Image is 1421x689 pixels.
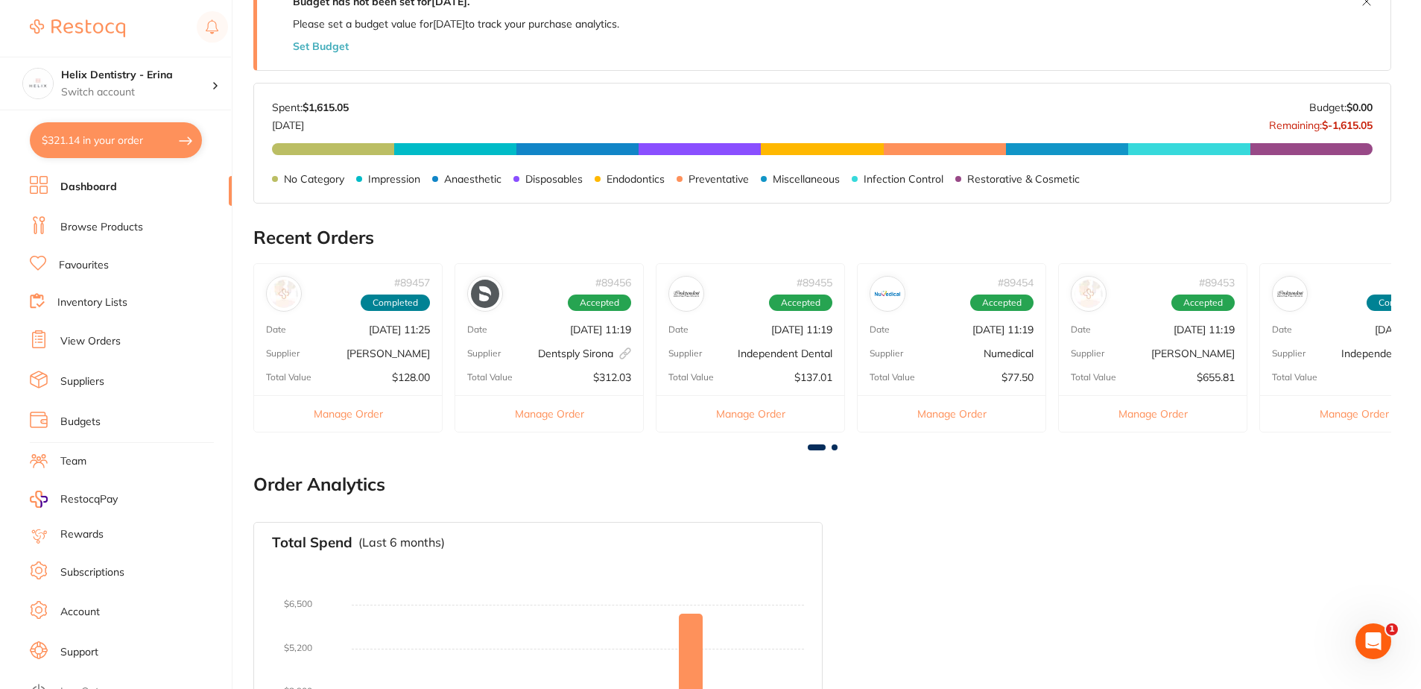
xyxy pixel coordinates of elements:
p: # 89457 [394,277,430,289]
img: Henry Schein Halas [1075,280,1103,308]
p: Spent: [272,101,349,113]
a: Inventory Lists [57,295,127,310]
p: # 89456 [595,277,631,289]
p: $128.00 [392,371,430,383]
img: Dentsply Sirona [471,280,499,308]
a: RestocqPay [30,491,118,508]
a: Suppliers [60,374,104,389]
h2: Recent Orders [253,227,1391,248]
p: Remaining: [1269,113,1373,131]
p: Numedical [984,347,1034,359]
button: Manage Order [1059,395,1247,432]
p: Restorative & Cosmetic [967,173,1080,185]
strong: $-1,615.05 [1322,119,1373,132]
p: Supplier [1272,348,1306,359]
p: [DATE] 11:19 [771,324,832,336]
p: Miscellaneous [773,173,840,185]
p: $312.03 [593,371,631,383]
h3: Total Spend [272,535,352,551]
button: Manage Order [455,395,643,432]
p: Total Value [266,372,311,383]
p: Independent Dental [738,347,832,359]
img: Helix Dentistry - Erina [23,69,53,98]
p: Impression [368,173,420,185]
p: $77.50 [1001,371,1034,383]
img: Independent Dental [672,280,700,308]
p: # 89455 [797,277,832,289]
h2: Order Analytics [253,474,1391,495]
p: # 89454 [998,277,1034,289]
a: View Orders [60,334,121,349]
a: Budgets [60,415,101,430]
a: Rewards [60,527,104,542]
span: Accepted [1171,295,1235,311]
p: [DATE] 11:19 [570,324,631,336]
p: # 89453 [1199,277,1235,289]
button: Manage Order [858,395,1045,432]
p: Supplier [467,348,501,359]
img: Restocq Logo [30,19,125,37]
img: Independent Dental [1276,280,1304,308]
p: Date [467,324,487,335]
a: Dashboard [60,180,117,195]
p: Anaesthetic [444,173,501,185]
p: Total Value [668,372,714,383]
p: Date [266,324,286,335]
span: Accepted [568,295,631,311]
p: Dentsply Sirona [538,347,631,359]
p: Total Value [870,372,915,383]
img: RestocqPay [30,491,48,508]
button: Manage Order [254,395,442,432]
button: Manage Order [656,395,844,432]
span: Completed [361,295,430,311]
p: Date [1071,324,1091,335]
p: Supplier [266,348,300,359]
a: Restocq Logo [30,11,125,45]
p: Date [1272,324,1292,335]
img: Numedical [873,280,902,308]
iframe: Intercom live chat [1355,623,1391,659]
p: Endodontics [607,173,665,185]
span: Accepted [769,295,832,311]
img: Henry Schein Halas [270,280,298,308]
p: Supplier [668,348,702,359]
p: [DATE] 11:19 [1174,324,1235,336]
p: Budget: [1309,101,1373,113]
p: (Last 6 months) [358,535,445,549]
span: RestocqPay [60,492,118,507]
a: Browse Products [60,220,143,235]
p: [DATE] 11:19 [972,324,1034,336]
p: No Category [284,173,344,185]
p: [PERSON_NAME] [346,347,430,359]
a: Favourites [59,258,109,273]
p: Supplier [870,348,903,359]
a: Account [60,605,100,620]
p: Date [870,324,890,335]
button: $321.14 in your order [30,122,202,158]
p: Please set a budget value for [DATE] to track your purchase analytics. [293,18,619,30]
p: [DATE] 11:25 [369,324,430,336]
p: [PERSON_NAME] [1151,347,1235,359]
strong: $0.00 [1346,101,1373,114]
p: Switch account [61,85,212,100]
p: Supplier [1071,348,1104,359]
p: Disposables [525,173,583,185]
p: $137.01 [794,371,832,383]
strong: $1,615.05 [303,101,349,114]
a: Support [60,645,98,660]
p: Date [668,324,689,335]
a: Team [60,454,86,469]
p: Total Value [467,372,513,383]
p: Preventative [689,173,749,185]
p: Total Value [1071,372,1116,383]
button: Set Budget [293,40,349,52]
p: Total Value [1272,372,1317,383]
p: [DATE] [272,113,349,131]
span: Accepted [970,295,1034,311]
span: 1 [1386,623,1398,635]
p: Infection Control [864,173,943,185]
a: Subscriptions [60,565,124,580]
p: $655.81 [1197,371,1235,383]
h4: Helix Dentistry - Erina [61,68,212,83]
